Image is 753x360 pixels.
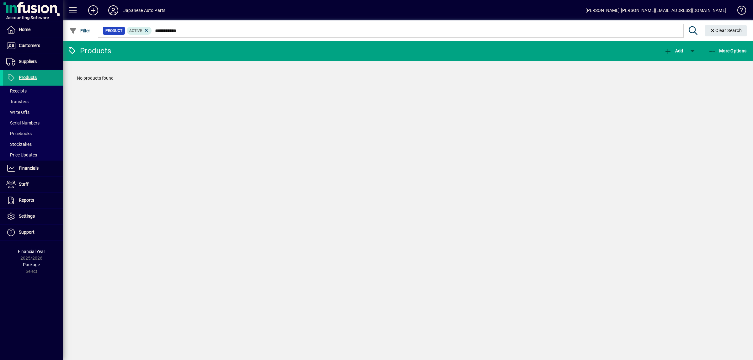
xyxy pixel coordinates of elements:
a: Price Updates [3,150,63,160]
a: Financials [3,161,63,176]
span: More Options [708,48,747,53]
span: Serial Numbers [6,120,40,125]
div: [PERSON_NAME] [PERSON_NAME][EMAIL_ADDRESS][DOMAIN_NAME] [585,5,726,15]
span: Active [129,29,142,33]
span: Write Offs [6,110,29,115]
a: Settings [3,209,63,224]
span: Transfers [6,99,29,104]
span: Clear Search [710,28,742,33]
span: Reports [19,198,34,203]
span: Add [664,48,683,53]
button: Profile [103,5,123,16]
button: Filter [68,25,92,36]
button: Clear [705,25,747,36]
button: Add [83,5,103,16]
span: Pricebooks [6,131,32,136]
span: Suppliers [19,59,37,64]
a: Serial Numbers [3,118,63,128]
span: Financials [19,166,39,171]
span: Stocktakes [6,142,32,147]
span: Staff [19,182,29,187]
a: Pricebooks [3,128,63,139]
a: Staff [3,177,63,192]
div: Products [67,46,111,56]
span: Settings [19,214,35,219]
span: Package [23,262,40,267]
span: Home [19,27,30,32]
a: Transfers [3,96,63,107]
a: Support [3,225,63,240]
span: Customers [19,43,40,48]
mat-chip: Activation Status: Active [127,27,152,35]
a: Receipts [3,86,63,96]
a: Customers [3,38,63,54]
a: Reports [3,193,63,208]
span: Filter [69,28,90,33]
button: Add [663,45,685,56]
span: Financial Year [18,249,45,254]
div: Japanese Auto Parts [123,5,165,15]
span: Product [105,28,122,34]
a: Home [3,22,63,38]
a: Stocktakes [3,139,63,150]
a: Write Offs [3,107,63,118]
span: Products [19,75,37,80]
span: Price Updates [6,152,37,157]
span: Receipts [6,88,27,93]
span: Support [19,230,35,235]
a: Suppliers [3,54,63,70]
a: Knowledge Base [733,1,745,22]
div: No products found [71,69,745,88]
button: More Options [707,45,748,56]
